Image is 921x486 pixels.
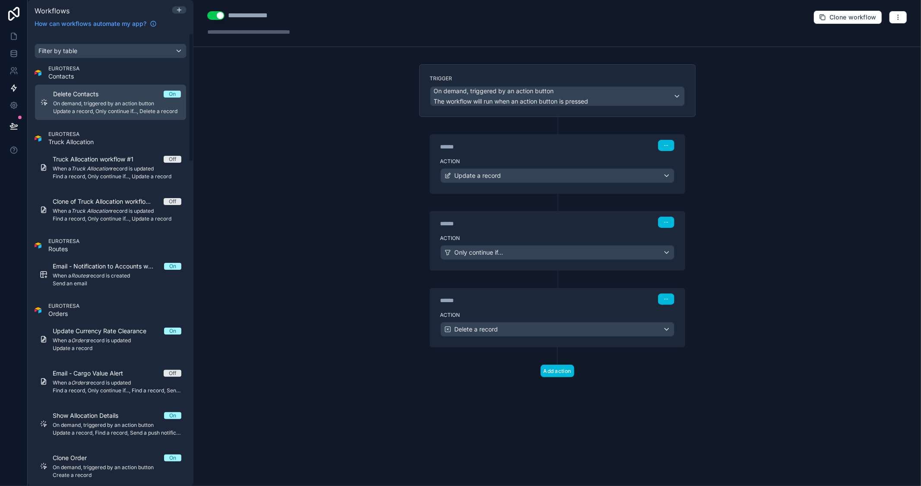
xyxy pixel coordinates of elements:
a: How can workflows automate my app? [31,19,160,28]
button: Add action [541,365,574,377]
button: Delete a record [440,322,674,337]
span: On demand, triggered by an action button [434,87,554,95]
span: Workflows [35,6,70,15]
span: The workflow will run when an action button is pressed [434,98,589,105]
span: How can workflows automate my app? [35,19,146,28]
span: Delete a record [455,325,498,334]
button: Only continue if... [440,245,674,260]
span: Only continue if... [455,248,503,257]
span: Clone workflow [829,13,877,21]
button: Update a record [440,168,674,183]
label: Action [440,158,674,165]
label: Action [440,312,674,319]
button: On demand, triggered by an action buttonThe workflow will run when an action button is pressed [430,86,685,106]
label: Action [440,235,674,242]
button: Clone workflow [813,10,882,24]
span: Update a record [455,171,501,180]
label: Trigger [430,75,685,82]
